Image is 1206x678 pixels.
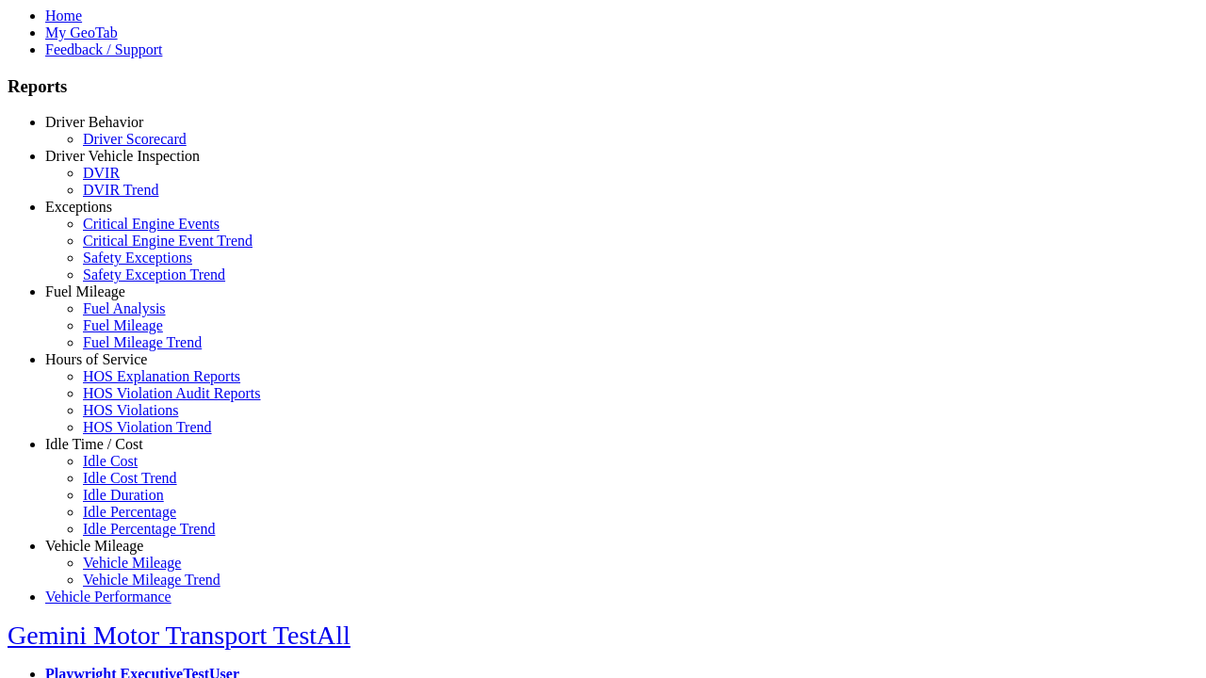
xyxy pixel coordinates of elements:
a: Idle Duration [83,487,164,503]
a: Hours of Service [45,351,147,367]
a: Exceptions [45,199,112,215]
a: Vehicle Performance [45,589,171,605]
a: HOS Violations [83,402,178,418]
a: Safety Exceptions [83,250,192,266]
a: HOS Explanation Reports [83,368,240,384]
a: Vehicle Mileage Trend [83,572,220,588]
a: Driver Behavior [45,114,143,130]
a: Vehicle Mileage [83,555,181,571]
a: Idle Cost [83,453,138,469]
a: Driver Vehicle Inspection [45,148,200,164]
a: Gemini Motor Transport TestAll [8,621,350,650]
a: Fuel Mileage [83,317,163,333]
a: Idle Percentage Trend [83,521,215,537]
a: HOS Violation Trend [83,419,212,435]
a: Driver Scorecard [83,131,187,147]
h3: Reports [8,76,1198,97]
a: Critical Engine Event Trend [83,233,253,249]
a: Critical Engine Events [83,216,220,232]
a: Fuel Mileage Trend [83,334,202,350]
a: Idle Time / Cost [45,436,143,452]
a: Fuel Mileage [45,283,125,299]
a: Idle Percentage [83,504,176,520]
a: Safety Exception Trend [83,266,225,282]
a: Vehicle Mileage [45,538,143,554]
a: Home [45,8,82,24]
a: My GeoTab [45,24,118,40]
a: HOS Violation Audit Reports [83,385,261,401]
a: DVIR [83,165,120,181]
a: Fuel Analysis [83,300,166,316]
a: Feedback / Support [45,41,162,57]
a: DVIR Trend [83,182,158,198]
a: Idle Cost Trend [83,470,177,486]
